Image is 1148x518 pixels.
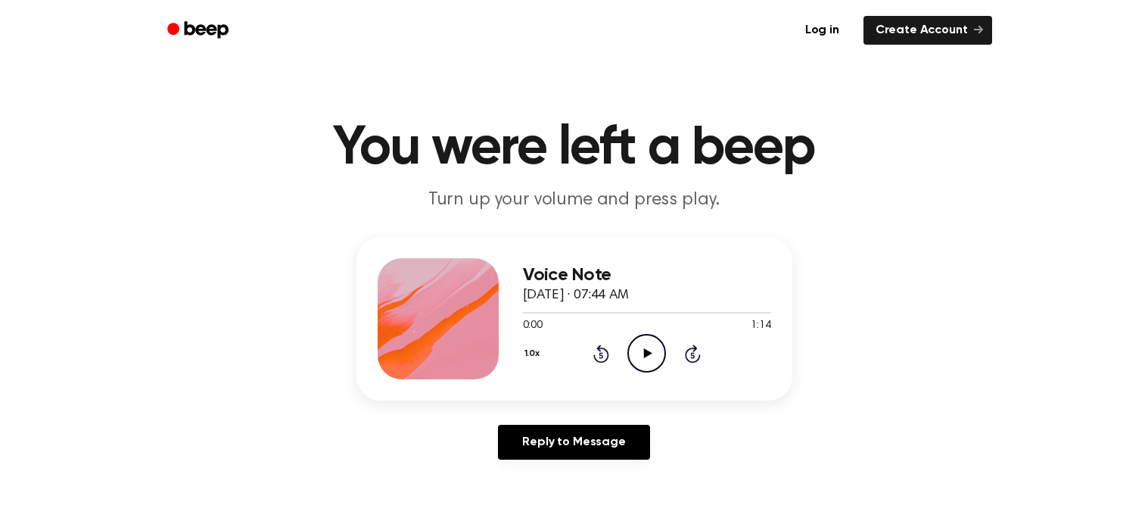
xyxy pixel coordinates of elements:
span: 0:00 [523,318,543,334]
a: Create Account [863,16,992,45]
h1: You were left a beep [187,121,962,176]
h3: Voice Note [523,265,771,286]
button: 1.0x [523,341,546,367]
a: Log in [790,13,854,48]
a: Reply to Message [498,425,649,460]
p: Turn up your volume and press play. [284,188,865,213]
span: [DATE] · 07:44 AM [523,289,629,302]
span: 1:14 [751,318,770,334]
a: Beep [157,16,242,45]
